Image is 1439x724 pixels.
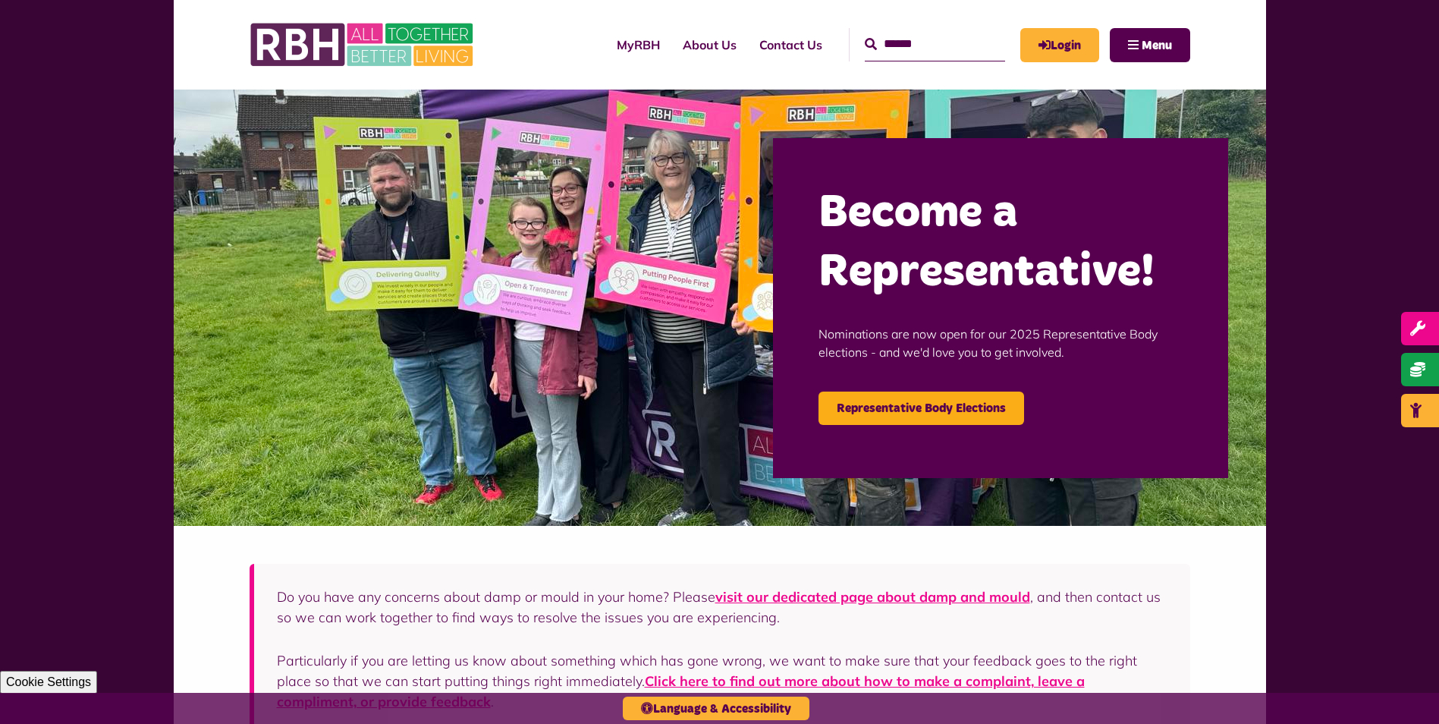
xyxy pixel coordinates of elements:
p: Particularly if you are letting us know about something which has gone wrong, we want to make sur... [277,650,1167,712]
a: Contact Us [748,24,834,65]
a: Click here to find out more about how to make a complaint, leave a compliment, or provide feedback [277,672,1085,710]
a: Representative Body Elections [818,392,1024,425]
p: Nominations are now open for our 2025 Representative Body elections - and we'd love you to get in... [818,302,1183,384]
button: Language & Accessibility [623,697,809,720]
h2: Become a Representative! [818,184,1183,302]
span: Menu [1142,39,1172,52]
a: visit our dedicated page about damp and mould [715,588,1030,606]
button: Navigation [1110,28,1190,62]
img: RBH [250,15,477,74]
a: About Us [671,24,748,65]
p: Do you have any concerns about damp or mould in your home? Please , and then contact us so we can... [277,587,1167,628]
img: Image (22) [174,90,1266,526]
a: MyRBH [1020,28,1099,62]
a: MyRBH [605,24,671,65]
